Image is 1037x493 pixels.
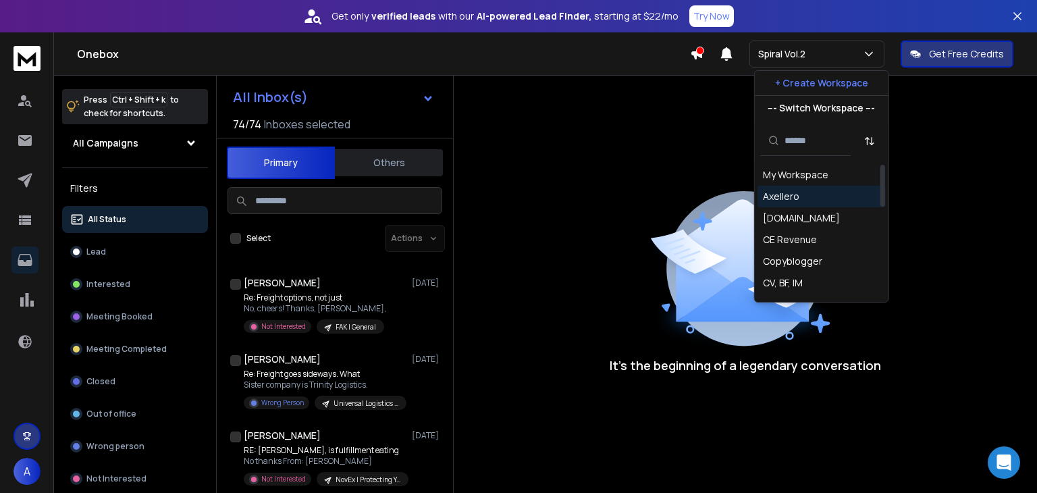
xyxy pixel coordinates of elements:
[73,136,138,150] h1: All Campaigns
[244,292,386,303] p: Re: Freight options, not just
[14,46,41,71] img: logo
[62,179,208,198] h3: Filters
[62,303,208,330] button: Meeting Booked
[88,214,126,225] p: All Status
[763,190,799,203] div: Axellero
[244,303,386,314] p: No, cheers! Thanks, [PERSON_NAME],
[412,430,442,441] p: [DATE]
[62,206,208,233] button: All Status
[86,311,153,322] p: Meeting Booked
[371,9,435,23] strong: verified leads
[62,465,208,492] button: Not Interested
[755,71,888,95] button: + Create Workspace
[62,238,208,265] button: Lead
[244,353,321,366] h1: [PERSON_NAME]
[77,46,690,62] h1: Onebox
[331,9,679,23] p: Get only with our starting at $22/mo
[86,473,147,484] p: Not Interested
[412,354,442,365] p: [DATE]
[336,322,376,332] p: FAK | General
[233,90,308,104] h1: All Inbox(s)
[62,271,208,298] button: Interested
[62,400,208,427] button: Out of office
[763,168,828,182] div: My Workspace
[62,368,208,395] button: Closed
[477,9,591,23] strong: AI-powered Lead Finder,
[62,336,208,363] button: Meeting Completed
[901,41,1013,68] button: Get Free Credits
[929,47,1004,61] p: Get Free Credits
[412,278,442,288] p: [DATE]
[227,147,335,179] button: Primary
[261,398,304,408] p: Wrong Person
[244,380,406,390] p: Sister company is Trinity Logistics.
[988,446,1020,479] div: Open Intercom Messenger
[14,458,41,485] button: A
[763,211,840,225] div: [DOMAIN_NAME]
[775,76,868,90] p: + Create Workspace
[261,474,306,484] p: Not Interested
[86,376,115,387] p: Closed
[336,475,400,485] p: NovEx | Protecting Your Margins | [GEOGRAPHIC_DATA] | 1-25
[693,9,730,23] p: Try Now
[689,5,734,27] button: Try Now
[758,47,811,61] p: Spiral Vol.2
[244,429,321,442] h1: [PERSON_NAME]
[244,445,406,456] p: RE: [PERSON_NAME], is fulfillment eating
[222,84,445,111] button: All Inbox(s)
[763,276,803,290] div: CV, BF, IM
[768,101,875,115] p: --- Switch Workspace ---
[264,116,350,132] h3: Inboxes selected
[86,246,106,257] p: Lead
[334,398,398,409] p: Universal Logistics | Food & beverage
[244,456,406,467] p: No thanks From: [PERSON_NAME]
[86,441,144,452] p: Wrong person
[244,369,406,380] p: Re: Freight goes sideways. What
[62,130,208,157] button: All Campaigns
[763,233,817,246] div: CE Revenue
[610,356,881,375] p: It’s the beginning of a legendary conversation
[763,298,803,311] div: Cynethiq
[261,321,306,332] p: Not Interested
[84,93,179,120] p: Press to check for shortcuts.
[246,233,271,244] label: Select
[233,116,261,132] span: 74 / 74
[62,433,208,460] button: Wrong person
[335,148,443,178] button: Others
[86,279,130,290] p: Interested
[763,255,822,268] div: Copyblogger
[856,128,883,155] button: Sort by Sort A-Z
[86,409,136,419] p: Out of office
[110,92,167,107] span: Ctrl + Shift + k
[244,276,321,290] h1: [PERSON_NAME]
[86,344,167,355] p: Meeting Completed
